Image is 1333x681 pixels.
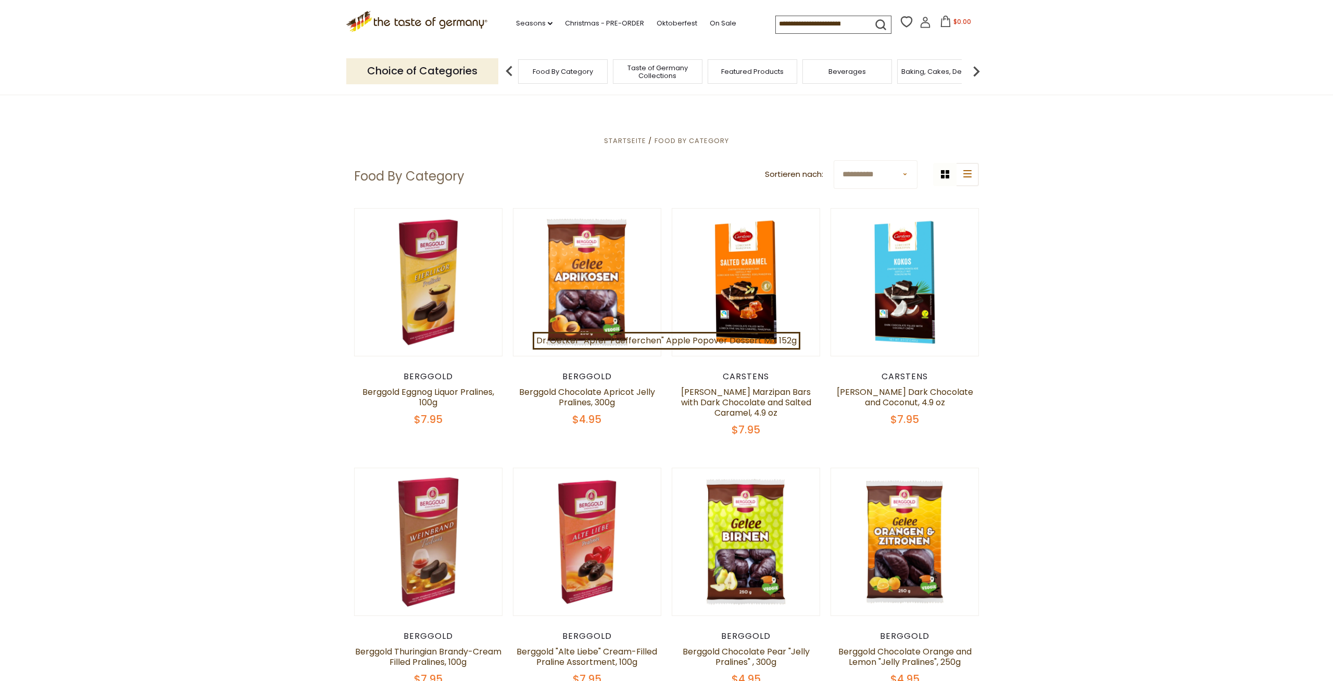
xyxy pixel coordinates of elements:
img: Berggold "Alte Liebe" Cream-Filled Praline Assortment, 100g [513,468,661,615]
a: Berggold Chocolate Apricot Jelly Pralines, 300g [519,386,655,408]
a: Dr. Oetker "Apfel-Puefferchen" Apple Popover Dessert Mix 152g [533,332,800,350]
a: Berggold Thuringian Brandy-Cream Filled Pralines, 100g [355,646,501,668]
span: $4.95 [572,412,601,427]
div: Berggold [672,631,820,641]
a: Seasons [516,18,552,29]
p: Choice of Categories [346,58,498,84]
div: Berggold [513,631,661,641]
img: next arrow [966,61,987,82]
a: [PERSON_NAME] Dark Chocolate and Coconut, 4.9 oz [837,386,973,408]
label: Sortieren nach: [765,168,823,181]
a: Featured Products [721,68,784,75]
button: $0.00 [933,16,977,31]
a: Startseite [604,136,646,146]
div: Berggold [831,631,979,641]
img: Berggold Thuringian Brandy-Cream Filled Pralines, 100g [355,468,502,615]
img: previous arrow [499,61,520,82]
img: Berggold Eggnog Liquor Pralines, 100g [355,209,502,356]
div: Berggold [354,631,502,641]
div: Berggold [513,371,661,382]
div: Berggold [354,371,502,382]
a: Beverages [828,68,866,75]
a: Oktoberfest [657,18,697,29]
img: Berggold Chocolate Orange and Lemon "Jelly Pralines", 250g [831,468,978,615]
span: $0.00 [953,17,971,26]
a: Berggold Chocolate Pear "Jelly Pralines" , 300g [683,646,810,668]
a: Taste of Germany Collections [616,64,699,80]
a: Berggold Chocolate Orange and Lemon "Jelly Pralines", 250g [838,646,972,668]
span: $7.95 [890,412,919,427]
a: On Sale [710,18,736,29]
a: Food By Category [655,136,729,146]
h1: Food By Category [354,169,464,184]
span: $7.95 [414,412,443,427]
img: Carstens Luebecker Dark Chocolate and Coconut, 4.9 oz [831,209,978,356]
a: Berggold "Alte Liebe" Cream-Filled Praline Assortment, 100g [517,646,657,668]
a: Berggold Eggnog Liquor Pralines, 100g [362,386,494,408]
a: [PERSON_NAME] Marzipan Bars with Dark Chocolate and Salted Caramel, 4.9 oz [681,386,811,419]
span: $7.95 [732,422,760,437]
img: Berggold Chocolate Pear "Jelly Pralines" , 300g [672,468,820,615]
img: Berggold Chocolate Apricot Jelly Pralines, 300g [513,209,661,356]
div: Carstens [831,371,979,382]
img: Carstens Luebecker Marzipan Bars with Dark Chocolate and Salted Caramel, 4.9 oz [672,209,820,356]
a: Baking, Cakes, Desserts [901,68,982,75]
a: Christmas - PRE-ORDER [565,18,644,29]
div: Carstens [672,371,820,382]
a: Food By Category [533,68,593,75]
